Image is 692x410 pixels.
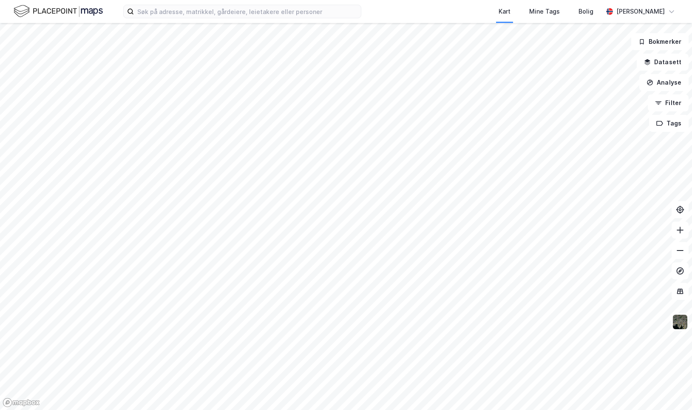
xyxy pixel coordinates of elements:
[637,54,689,71] button: Datasett
[639,74,689,91] button: Analyse
[649,369,692,410] iframe: Chat Widget
[616,6,665,17] div: [PERSON_NAME]
[134,5,361,18] input: Søk på adresse, matrikkel, gårdeiere, leietakere eller personer
[631,33,689,50] button: Bokmerker
[579,6,593,17] div: Bolig
[649,369,692,410] div: Chatt-widget
[14,4,103,19] img: logo.f888ab2527a4732fd821a326f86c7f29.svg
[648,94,689,111] button: Filter
[529,6,560,17] div: Mine Tags
[649,115,689,132] button: Tags
[499,6,510,17] div: Kart
[3,398,40,407] a: Mapbox homepage
[672,314,688,330] img: 9k=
